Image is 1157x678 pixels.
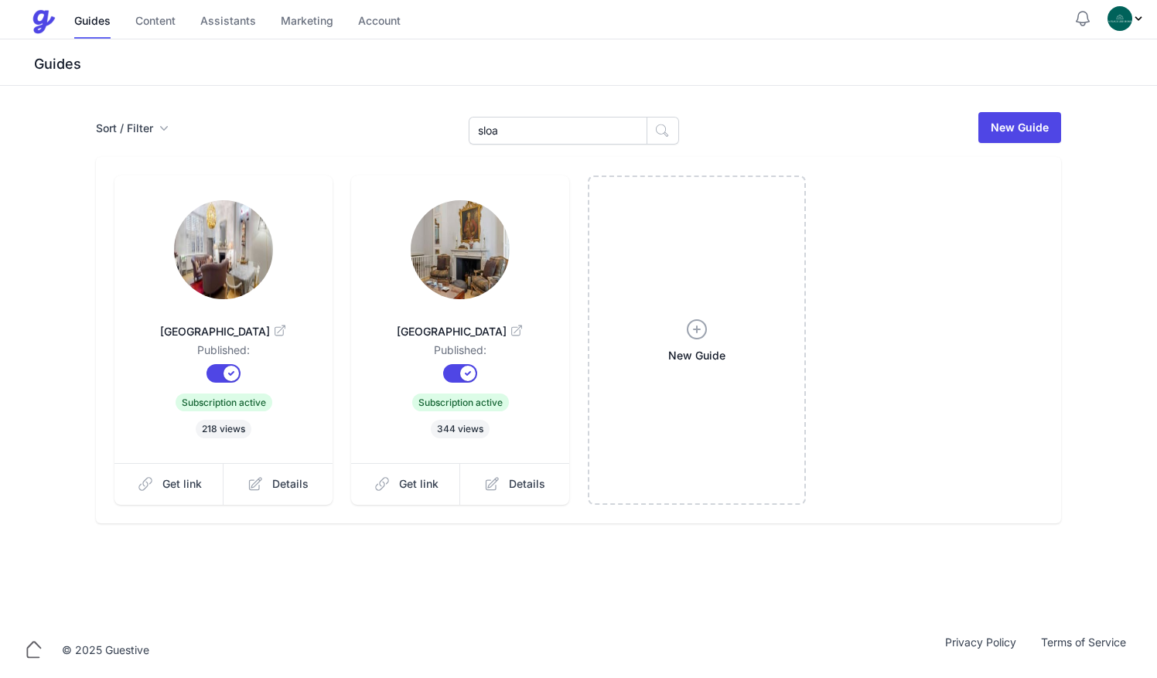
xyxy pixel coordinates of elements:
a: Details [460,463,569,505]
span: Subscription active [176,394,272,411]
input: Search Guides [469,117,647,145]
dd: Published: [376,342,544,364]
a: [GEOGRAPHIC_DATA] [376,305,544,342]
img: eg66qemvp6bw0rlldk4d7r1crl42 [174,200,273,299]
span: Details [272,476,309,492]
span: Details [509,476,545,492]
span: [GEOGRAPHIC_DATA] [139,324,308,339]
span: [GEOGRAPHIC_DATA] [376,324,544,339]
a: Terms of Service [1029,635,1138,666]
a: New Guide [588,175,806,505]
div: Profile Menu [1108,6,1145,31]
span: 344 views [431,420,490,438]
span: 218 views [196,420,251,438]
span: Subscription active [412,394,509,411]
button: Notifications [1073,9,1092,28]
h3: Guides [31,55,1157,73]
div: © 2025 Guestive [62,642,149,658]
a: Marketing [281,5,333,39]
span: New Guide [668,348,725,363]
a: New Guide [978,112,1061,143]
a: Content [135,5,176,39]
dd: Published: [139,342,308,364]
a: Guides [74,5,111,39]
a: Details [224,463,333,505]
a: Get link [114,463,224,505]
img: oovs19i4we9w73xo0bfpgswpi0cd [1108,6,1132,31]
img: Guestive Guides [31,9,56,34]
a: Get link [351,463,461,505]
img: z7amo3wlo5gjbjutlib2dn7816ti [411,200,510,299]
button: Sort / Filter [96,121,169,136]
span: Get link [399,476,439,492]
a: Privacy Policy [933,635,1029,666]
a: [GEOGRAPHIC_DATA] [139,305,308,342]
a: Assistants [200,5,256,39]
a: Account [358,5,401,39]
span: Get link [162,476,202,492]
